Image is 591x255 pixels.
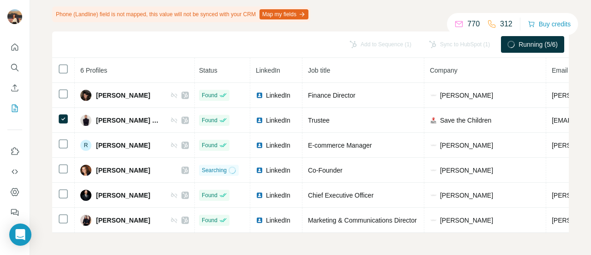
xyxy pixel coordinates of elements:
[440,191,493,200] span: [PERSON_NAME]
[266,166,290,175] span: LinkedIn
[256,217,263,224] img: LinkedIn logo
[7,9,22,24] img: Avatar
[266,91,290,100] span: LinkedIn
[80,67,107,74] span: 6 Profiles
[202,216,217,224] span: Found
[266,141,290,150] span: LinkedIn
[440,116,491,125] span: Save the Children
[256,167,263,174] img: LinkedIn logo
[96,166,150,175] span: [PERSON_NAME]
[430,217,437,224] img: company-logo
[519,40,558,49] span: Running (5/6)
[430,192,437,199] img: company-logo
[256,117,263,124] img: LinkedIn logo
[430,92,437,99] img: company-logo
[308,192,374,199] span: Chief Executive Officer
[266,116,290,125] span: LinkedIn
[430,67,458,74] span: Company
[430,167,437,174] img: company-logo
[80,190,91,201] img: Avatar
[7,80,22,96] button: Enrich CSV
[552,67,568,74] span: Email
[202,141,217,149] span: Found
[266,191,290,200] span: LinkedIn
[308,217,417,224] span: Marketing & Communications Director
[308,67,330,74] span: Job title
[266,216,290,225] span: LinkedIn
[528,18,571,31] button: Buy credits
[80,165,91,176] img: Avatar
[7,39,22,56] button: Quick start
[7,143,22,160] button: Use Surfe on LinkedIn
[52,6,310,22] div: Phone (Landline) field is not mapped, this value will not be synced with your CRM
[256,67,280,74] span: LinkedIn
[7,204,22,221] button: Feedback
[96,141,150,150] span: [PERSON_NAME]
[467,19,480,30] p: 770
[256,92,263,99] img: LinkedIn logo
[430,142,437,149] img: company-logo
[500,19,513,30] p: 312
[202,166,227,174] span: Searching
[440,91,493,100] span: [PERSON_NAME]
[96,216,150,225] span: [PERSON_NAME]
[80,90,91,101] img: Avatar
[9,224,31,246] div: Open Intercom Messenger
[80,140,91,151] div: R
[199,67,217,74] span: Status
[256,192,263,199] img: LinkedIn logo
[259,9,308,19] button: Map my fields
[96,91,150,100] span: [PERSON_NAME]
[308,92,356,99] span: Finance Director
[308,142,372,149] span: E-commerce Manager
[440,166,493,175] span: [PERSON_NAME]
[96,116,161,125] span: [PERSON_NAME] Hearst
[308,117,330,124] span: Trustee
[308,167,343,174] span: Co-Founder
[7,184,22,200] button: Dashboard
[7,100,22,117] button: My lists
[440,216,493,225] span: [PERSON_NAME]
[7,163,22,180] button: Use Surfe API
[202,116,217,124] span: Found
[430,117,437,124] img: company-logo
[202,91,217,100] span: Found
[256,142,263,149] img: LinkedIn logo
[440,141,493,150] span: [PERSON_NAME]
[202,191,217,199] span: Found
[96,191,150,200] span: [PERSON_NAME]
[7,59,22,76] button: Search
[80,215,91,226] img: Avatar
[80,115,91,126] img: Avatar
